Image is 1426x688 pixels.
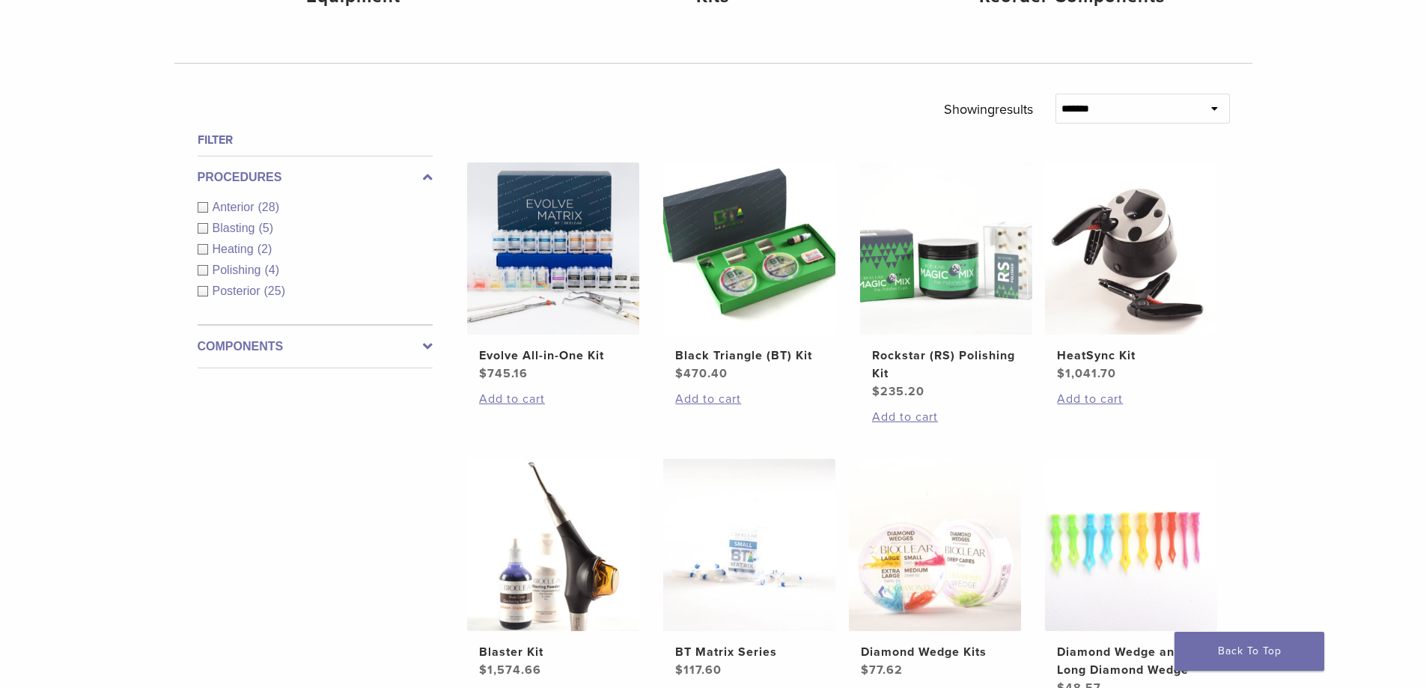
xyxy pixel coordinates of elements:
[872,384,924,399] bdi: 235.20
[861,643,1009,661] h2: Diamond Wedge Kits
[662,459,837,679] a: BT Matrix SeriesBT Matrix Series $117.60
[258,222,273,234] span: (5)
[258,243,272,255] span: (2)
[872,408,1020,426] a: Add to cart: “Rockstar (RS) Polishing Kit”
[675,366,728,381] bdi: 470.40
[1045,162,1217,335] img: HeatSync Kit
[859,162,1034,401] a: Rockstar (RS) Polishing KitRockstar (RS) Polishing Kit $235.20
[1057,347,1205,365] h2: HeatSync Kit
[258,201,279,213] span: (28)
[1057,390,1205,408] a: Add to cart: “HeatSync Kit”
[849,459,1021,631] img: Diamond Wedge Kits
[1045,459,1217,631] img: Diamond Wedge and Long Diamond Wedge
[467,459,639,631] img: Blaster Kit
[1057,366,1065,381] span: $
[848,459,1023,679] a: Diamond Wedge KitsDiamond Wedge Kits $77.62
[213,222,259,234] span: Blasting
[213,201,258,213] span: Anterior
[479,663,487,678] span: $
[479,366,528,381] bdi: 745.16
[675,366,683,381] span: $
[198,168,433,186] label: Procedures
[663,162,835,335] img: Black Triangle (BT) Kit
[213,284,264,297] span: Posterior
[467,162,639,335] img: Evolve All-in-One Kit
[466,459,641,679] a: Blaster KitBlaster Kit $1,574.66
[663,459,835,631] img: BT Matrix Series
[872,384,880,399] span: $
[860,162,1032,335] img: Rockstar (RS) Polishing Kit
[675,663,683,678] span: $
[479,347,627,365] h2: Evolve All-in-One Kit
[861,663,903,678] bdi: 77.62
[479,643,627,661] h2: Blaster Kit
[1044,162,1219,383] a: HeatSync KitHeatSync Kit $1,041.70
[198,338,433,356] label: Components
[213,243,258,255] span: Heating
[479,663,541,678] bdi: 1,574.66
[662,162,837,383] a: Black Triangle (BT) KitBlack Triangle (BT) Kit $470.40
[466,162,641,383] a: Evolve All-in-One KitEvolve All-in-One Kit $745.16
[264,264,279,276] span: (4)
[675,663,722,678] bdi: 117.60
[675,390,823,408] a: Add to cart: “Black Triangle (BT) Kit”
[944,94,1033,125] p: Showing results
[479,366,487,381] span: $
[1057,643,1205,679] h2: Diamond Wedge and Long Diamond Wedge
[479,390,627,408] a: Add to cart: “Evolve All-in-One Kit”
[675,643,823,661] h2: BT Matrix Series
[213,264,265,276] span: Polishing
[264,284,285,297] span: (25)
[1174,632,1324,671] a: Back To Top
[861,663,869,678] span: $
[675,347,823,365] h2: Black Triangle (BT) Kit
[1057,366,1116,381] bdi: 1,041.70
[872,347,1020,383] h2: Rockstar (RS) Polishing Kit
[198,131,433,149] h4: Filter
